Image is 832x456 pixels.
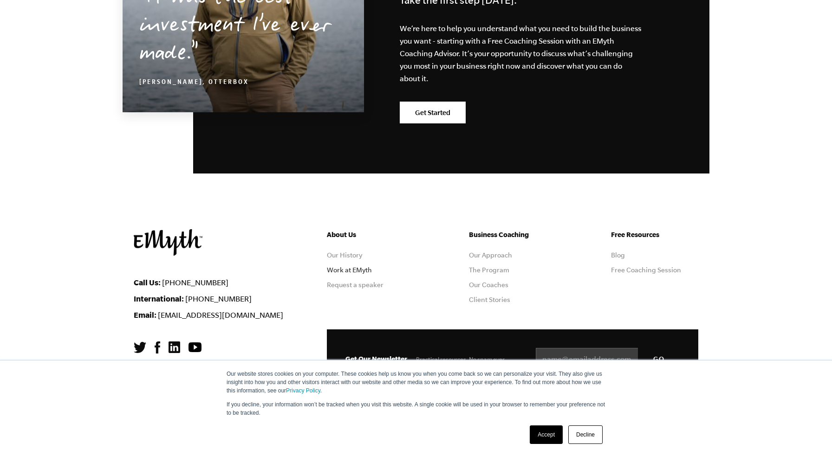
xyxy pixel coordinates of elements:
a: Our Coaches [469,281,508,289]
strong: Call Us: [134,278,161,287]
a: Blog [611,251,625,259]
img: Twitter [134,342,146,353]
a: Get Started [400,102,466,124]
p: Our website stores cookies on your computer. These cookies help us know you when you come back so... [227,370,605,395]
strong: Email: [134,310,156,319]
img: LinkedIn [169,341,180,353]
cite: [PERSON_NAME], OtterBox [139,79,249,87]
a: Privacy Policy [286,387,320,394]
a: Work at EMyth [327,266,372,274]
a: [PHONE_NUMBER] [162,278,228,287]
input: GO [638,348,680,370]
h5: About Us [327,229,414,240]
img: Facebook [155,341,160,353]
span: Practical resources. No spam ever. [416,356,506,363]
h5: Business Coaching [469,229,556,240]
a: Our History [327,251,362,259]
img: YouTube [188,342,201,352]
a: Request a speaker [327,281,383,289]
a: Our Approach [469,251,512,259]
a: Accept [530,425,563,444]
strong: International: [134,294,184,303]
a: The Program [469,266,509,274]
img: EMyth [134,229,202,256]
p: We’re here to help you understand what you need to build the business you want - starting with a ... [400,22,642,85]
a: Decline [568,425,603,444]
a: [PHONE_NUMBER] [185,295,252,303]
input: name@emailaddress.com [536,348,680,371]
span: Get Our Newsletter [345,355,407,363]
a: Free Coaching Session [611,266,681,274]
a: [EMAIL_ADDRESS][DOMAIN_NAME] [158,311,283,319]
a: Client Stories [469,296,510,303]
h5: Free Resources [611,229,698,240]
p: If you decline, your information won’t be tracked when you visit this website. A single cookie wi... [227,400,605,417]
